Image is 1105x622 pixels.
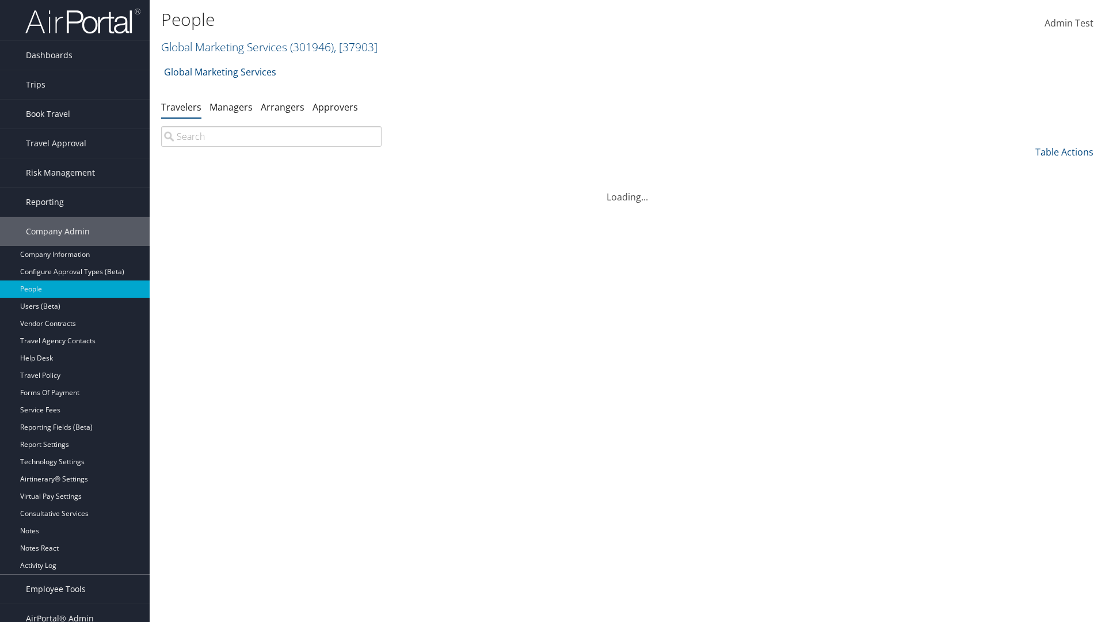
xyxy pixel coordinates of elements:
span: , [ 37903 ] [334,39,378,55]
img: airportal-logo.png [25,7,140,35]
a: Global Marketing Services [164,60,276,84]
a: Global Marketing Services [161,39,378,55]
span: Risk Management [26,158,95,187]
span: Book Travel [26,100,70,128]
h1: People [161,7,783,32]
div: Loading... [161,176,1093,204]
a: Managers [209,101,253,113]
a: Travelers [161,101,201,113]
span: Dashboards [26,41,73,70]
span: Travel Approval [26,129,86,158]
span: Reporting [26,188,64,217]
span: Admin Test [1045,17,1093,29]
span: Trips [26,70,45,99]
input: Search [161,126,382,147]
span: ( 301946 ) [290,39,334,55]
a: Admin Test [1045,6,1093,41]
span: Employee Tools [26,575,86,604]
a: Table Actions [1035,146,1093,158]
span: Company Admin [26,217,90,246]
a: Arrangers [261,101,304,113]
a: Approvers [313,101,358,113]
